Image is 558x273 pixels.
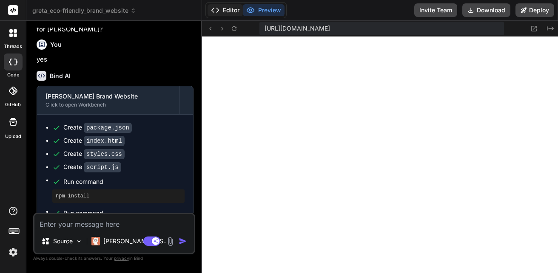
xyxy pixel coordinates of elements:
code: index.html [84,136,125,146]
h6: You [50,40,62,49]
label: Upload [5,133,21,140]
code: styles.css [84,149,125,159]
span: [URL][DOMAIN_NAME] [265,24,330,33]
label: code [7,71,19,79]
button: Editor [208,4,243,16]
img: settings [6,245,20,259]
div: Create [63,149,125,158]
label: threads [4,43,22,50]
span: Run command [63,177,185,186]
h6: Bind AI [50,72,71,80]
img: Claude 4 Sonnet [91,237,100,245]
label: GitHub [5,101,21,108]
button: Invite Team [414,3,457,17]
button: [PERSON_NAME] Brand WebsiteClick to open Workbench [37,86,179,114]
div: Click to open Workbench [46,101,171,108]
p: Always double-check its answers. Your in Bind [33,254,195,262]
span: greta_eco-friendly_brand_website [32,6,136,15]
span: privacy [114,256,129,261]
p: Source [53,237,73,245]
div: Create [63,163,121,172]
button: Download [462,3,510,17]
span: Run command [63,209,185,217]
pre: npm install [56,193,181,200]
img: attachment [165,236,175,246]
img: Pick Models [75,238,83,245]
p: [PERSON_NAME] 4 S.. [103,237,167,245]
p: yes [37,55,194,65]
button: Deploy [515,3,554,17]
button: Preview [243,4,285,16]
code: script.js [84,162,121,172]
code: package.json [84,123,132,133]
div: [PERSON_NAME] Brand Website [46,92,171,101]
div: Create [63,123,132,132]
div: Create [63,136,125,145]
img: icon [179,237,187,245]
